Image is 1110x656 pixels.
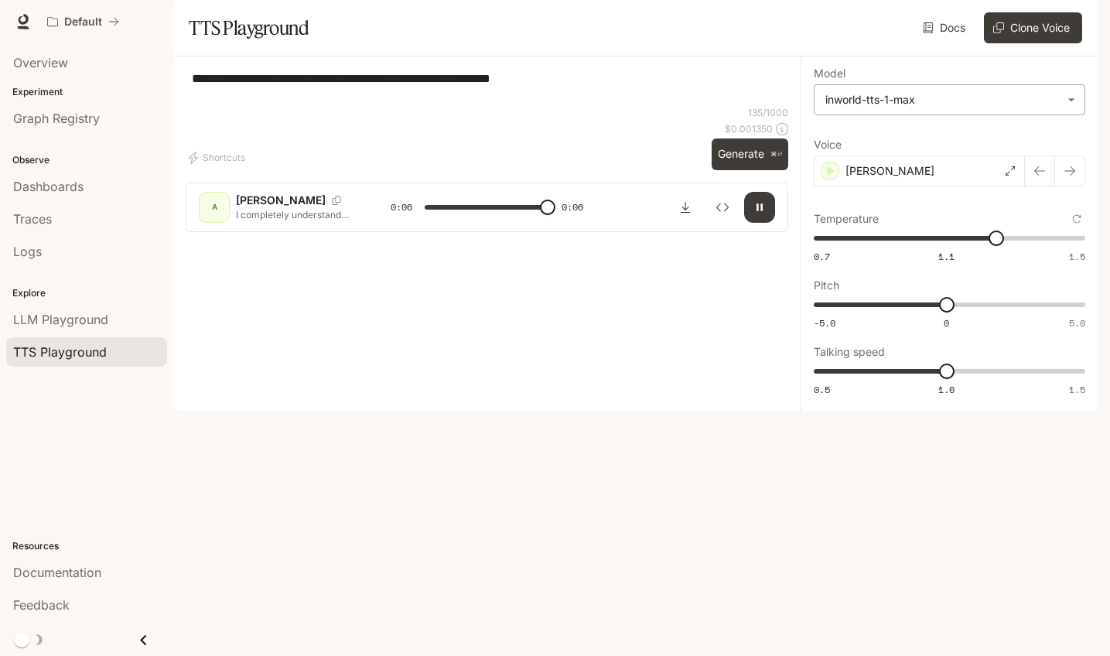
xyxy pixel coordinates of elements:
[825,92,1060,108] div: inworld-tts-1-max
[40,6,126,37] button: All workspaces
[670,192,701,223] button: Download audio
[189,12,309,43] h1: TTS Playground
[562,200,583,215] span: 0:06
[814,250,830,263] span: 0.7
[814,383,830,396] span: 0.5
[326,196,347,205] button: Copy Voice ID
[984,12,1082,43] button: Clone Voice
[202,195,227,220] div: A
[236,208,353,221] p: I completely understand your frustration with this situation. Let me look into your account detai...
[391,200,412,215] span: 0:06
[814,316,835,330] span: -5.0
[186,145,251,170] button: Shortcuts
[1069,383,1085,396] span: 1.5
[64,15,102,29] p: Default
[814,347,885,357] p: Talking speed
[1068,210,1085,227] button: Reset to default
[845,163,934,179] p: [PERSON_NAME]
[748,106,788,119] p: 135 / 1000
[770,150,782,159] p: ⌘⏎
[707,192,738,223] button: Inspect
[814,214,879,224] p: Temperature
[1069,250,1085,263] span: 1.5
[236,193,326,208] p: [PERSON_NAME]
[814,139,842,150] p: Voice
[725,122,773,135] p: $ 0.001350
[1069,316,1085,330] span: 5.0
[938,250,955,263] span: 1.1
[712,138,788,170] button: Generate⌘⏎
[814,68,845,79] p: Model
[920,12,972,43] a: Docs
[938,383,955,396] span: 1.0
[814,280,839,291] p: Pitch
[944,316,949,330] span: 0
[815,85,1084,114] div: inworld-tts-1-max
